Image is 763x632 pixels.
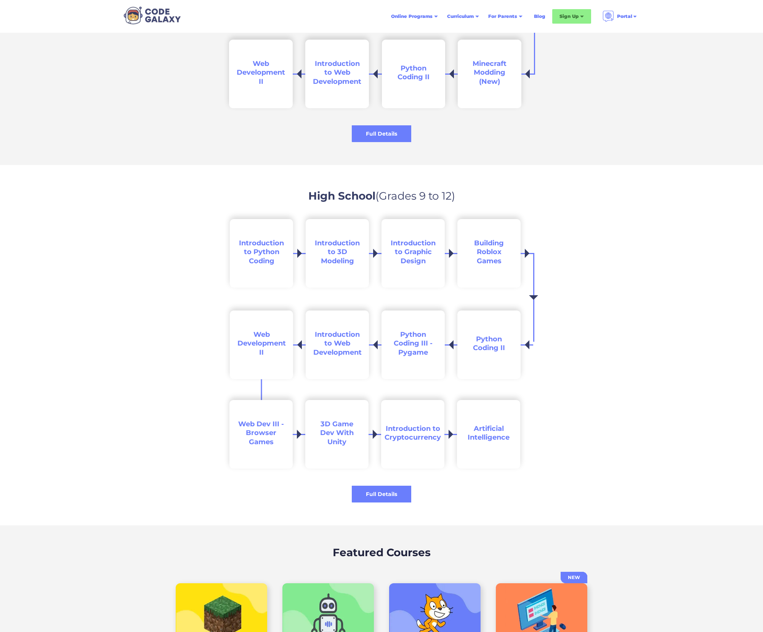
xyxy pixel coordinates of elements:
span: Introduction to Graphic Design [391,239,436,265]
a: Python Coding II [457,310,521,379]
a: Artificial Intelligence [457,400,520,469]
a: Introduction to Graphic Design [381,219,445,288]
div: Full Details [352,130,411,138]
a: Full Details [352,486,411,502]
a: Introduction to 3D Modeling [306,219,369,288]
a: Python Coding II [382,40,445,108]
span: Web Dev III - Browser Games [238,420,284,446]
span: (Grades 9 to 12) [375,189,455,202]
a: Introduction to Cryptocurrency [381,400,444,469]
a: Introduction to Python Coding [230,219,293,288]
span: Web Development II [237,330,286,357]
div: Full Details [352,490,411,498]
div: For Parents [488,13,517,20]
div: Curriculum [447,13,474,20]
span: 3D Game Dev With Unity [320,420,354,446]
span: Python Coding II [398,64,430,81]
div: NEW [561,574,587,581]
a: Introduction to Web Development [305,40,369,108]
a: Web Development II [230,310,293,379]
a: NEW [561,572,587,583]
span: Python Coding III - Pygame [394,330,433,357]
div: Portal [617,13,632,20]
span: Minecraft Modding (New) [473,59,507,86]
div: Portal [598,8,642,25]
div: Sign Up [559,13,579,20]
span: Building Roblox Games [474,239,504,265]
h2: Featured Courses [333,544,431,560]
span: Introduction to Web Development [313,330,362,357]
span: Introduction to Web Development [313,59,361,86]
a: 3D Game Dev With Unity [305,400,369,469]
span: Artificial Intelligence [468,424,510,442]
span: Introduction to Python Coding [239,239,284,265]
span: Web Development II [237,59,285,86]
a: Python Coding III - Pygame [381,310,445,379]
a: Introduction to Web Development [306,310,369,379]
div: Online Programs [391,13,433,20]
a: Full Details [352,125,411,142]
span: Introduction to 3D Modeling [315,239,360,265]
div: Online Programs [386,10,442,23]
div: Curriculum [442,10,484,23]
a: Building Roblox Games [457,219,521,288]
a: Web Development II [229,40,293,108]
span: Introduction to Cryptocurrency [385,424,441,442]
a: Minecraft Modding (New) [458,40,521,108]
div: For Parents [484,10,527,23]
a: Web Dev III - Browser Games [229,400,293,469]
div: Sign Up [552,9,591,24]
a: Blog [529,10,550,23]
span: Python Coding II [473,335,505,352]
